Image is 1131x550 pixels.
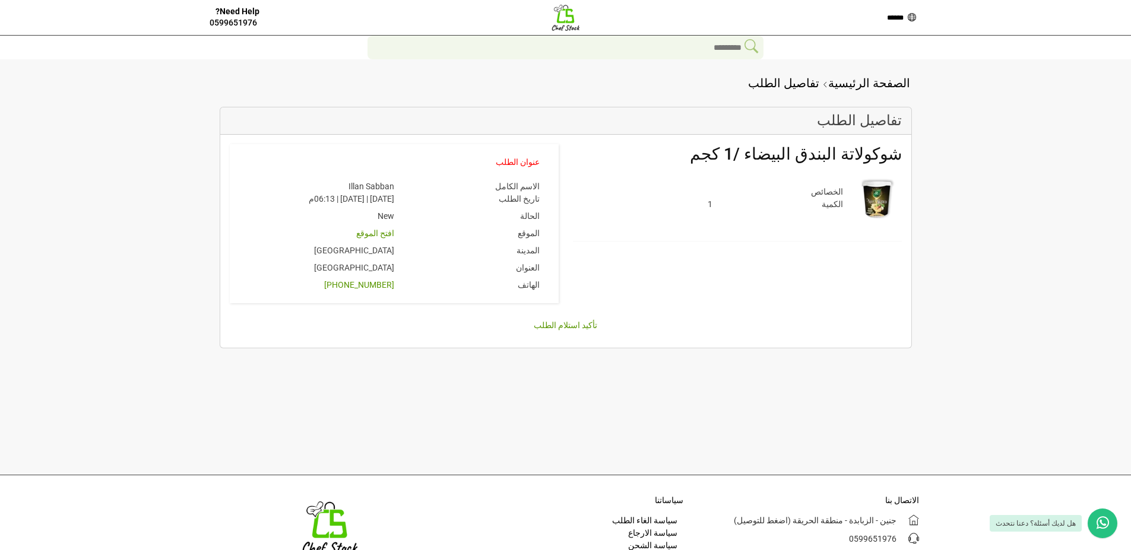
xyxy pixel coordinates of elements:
a: Need Help? [216,6,259,17]
div: الموقع [401,227,547,240]
a: [PHONE_NUMBER] [324,280,394,290]
div: العنوان [401,262,547,274]
div: المدينة [401,244,547,257]
img: LOGO [551,3,581,33]
div: [GEOGRAPHIC_DATA] [256,244,401,257]
img: maitech_ps_None_rid_l8bEogfoK3.webp [852,173,902,223]
div: New [256,210,401,222]
li: تفاصيل الطلب [748,77,824,89]
h3: سياساتنا [448,495,683,506]
h3: الاتصال بنا [683,495,919,506]
strong: الخصائص [811,187,843,196]
div: الهاتف [401,279,547,291]
div: الاسم الكامل [401,180,547,193]
a: سياسة الارجاع [628,528,677,538]
strong: الكمية [822,199,843,209]
div: [GEOGRAPHIC_DATA] [256,262,401,274]
a: جنين - الزبابدة - منطقة الحريقة (اضغط للتوصيل) [734,514,896,527]
a: سياسة الشحن [628,541,677,550]
div: هل لديك أسئلة؟ دعنا نتحدث [990,515,1082,532]
div: تفاصيل الطلب [817,112,902,129]
div: Illan Sabban [256,180,401,193]
a: الصفحة الرئيسية [828,76,910,90]
a: تأكيد استلام الطلب [506,313,625,338]
a: سياسة الغاء الطلب [612,516,677,525]
div: تاريخ الطلب [401,193,547,205]
div: 1 [589,198,720,211]
div: [DATE] | [DATE] | 06:13م [256,193,401,205]
a: شوكولاتة البندق البيضاء /1 كجم [852,193,902,202]
div: الحالة [401,210,547,222]
a: افتح الموقع [356,228,394,238]
a: شوكولاتة البندق البيضاء /1 كجم [573,144,902,164]
span: 0599651976 [849,534,896,543]
p: عنوان الطلب [242,156,547,169]
a: 0599651976 [849,533,896,545]
a: 0599651976 [210,18,257,27]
